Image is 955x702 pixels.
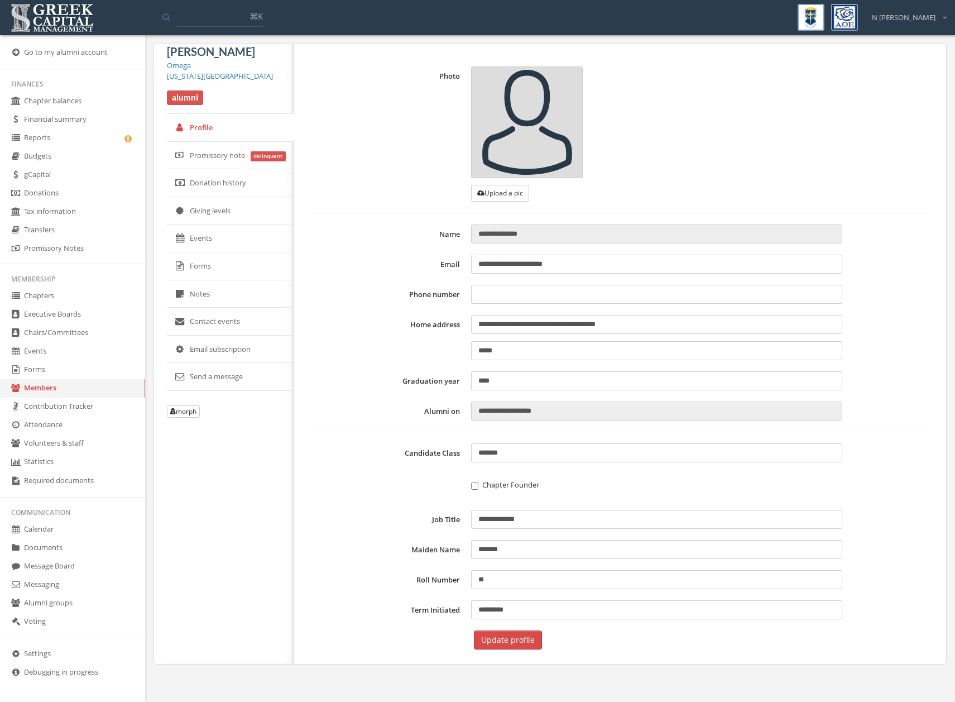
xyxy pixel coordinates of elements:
a: Notes [167,280,294,308]
span: N [PERSON_NAME] [872,12,935,23]
input: Chapter Founder [471,483,478,490]
label: Roll Number [311,570,465,589]
div: N [PERSON_NAME] [865,4,947,23]
label: Job Title [311,510,465,529]
label: Maiden Name [311,540,465,559]
a: Giving levels [167,197,294,225]
label: Graduation year [311,371,465,390]
a: Contact events [167,308,294,336]
a: Events [167,225,294,252]
span: delinquent [251,151,286,161]
label: Email [311,255,465,274]
button: Update profile [474,631,542,650]
label: Name [311,225,465,243]
label: Chapter Founder [471,479,842,490]
span: ⌘K [249,11,263,22]
a: Promissory note [167,142,294,170]
label: Home address [311,315,465,360]
label: Alumni on [311,402,465,421]
a: [US_STATE][GEOGRAPHIC_DATA] [167,71,273,81]
a: Donation history [167,169,294,197]
a: Forms [167,252,294,280]
button: morph [167,405,200,418]
span: [PERSON_NAME] [167,45,255,58]
label: Photo [311,66,465,202]
a: Omega [167,60,191,70]
a: Send a message [167,363,294,391]
a: Profile [167,114,294,142]
a: Email subscription [167,336,294,364]
button: Upload a pic [471,185,529,202]
label: Candidate Class [311,443,465,462]
label: Term Initiated [311,600,465,619]
label: Phone number [311,285,465,304]
span: alumni [167,90,203,105]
